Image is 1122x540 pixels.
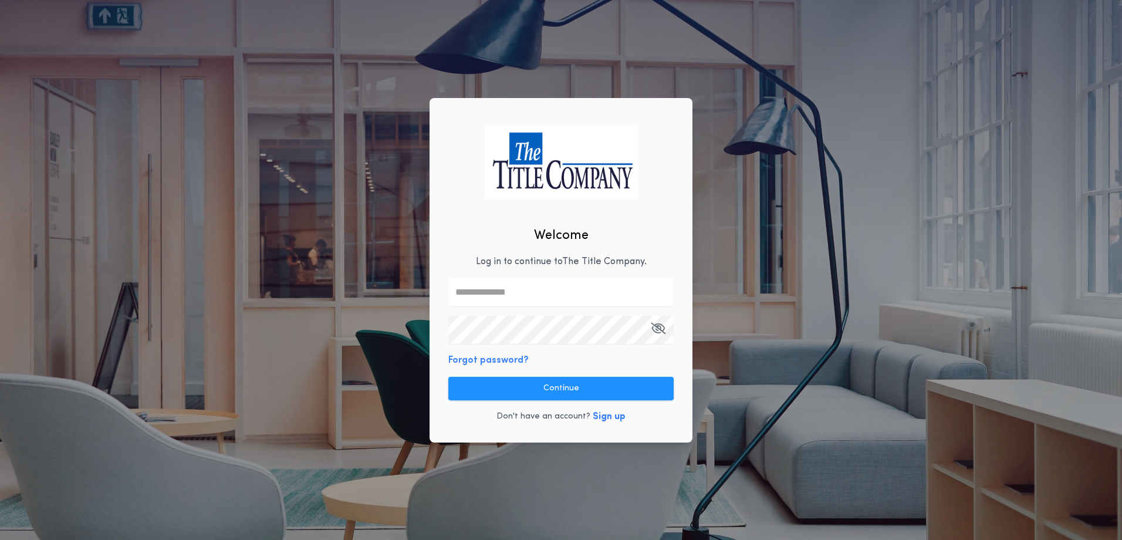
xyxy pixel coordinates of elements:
button: Forgot password? [448,353,529,367]
button: Sign up [593,410,626,424]
button: Continue [448,377,674,400]
p: Don't have an account? [496,411,590,423]
h2: Welcome [534,226,589,245]
p: Log in to continue to The Title Company . [476,255,647,269]
img: logo [484,126,638,198]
